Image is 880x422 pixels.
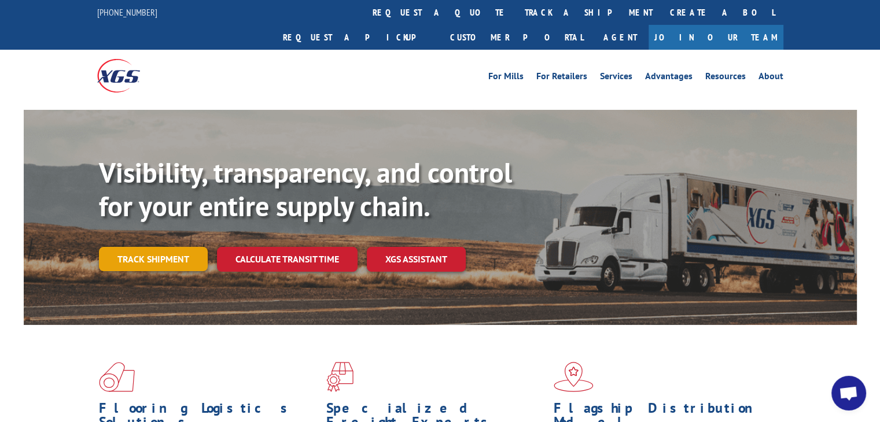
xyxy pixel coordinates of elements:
[99,247,208,271] a: Track shipment
[274,25,441,50] a: Request a pickup
[592,25,649,50] a: Agent
[326,362,354,392] img: xgs-icon-focused-on-flooring-red
[217,247,358,272] a: Calculate transit time
[600,72,632,84] a: Services
[488,72,524,84] a: For Mills
[99,362,135,392] img: xgs-icon-total-supply-chain-intelligence-red
[645,72,693,84] a: Advantages
[367,247,466,272] a: XGS ASSISTANT
[759,72,783,84] a: About
[649,25,783,50] a: Join Our Team
[554,362,594,392] img: xgs-icon-flagship-distribution-model-red
[99,154,512,224] b: Visibility, transparency, and control for your entire supply chain.
[536,72,587,84] a: For Retailers
[705,72,746,84] a: Resources
[97,6,157,18] a: [PHONE_NUMBER]
[831,376,866,410] div: Open chat
[441,25,592,50] a: Customer Portal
